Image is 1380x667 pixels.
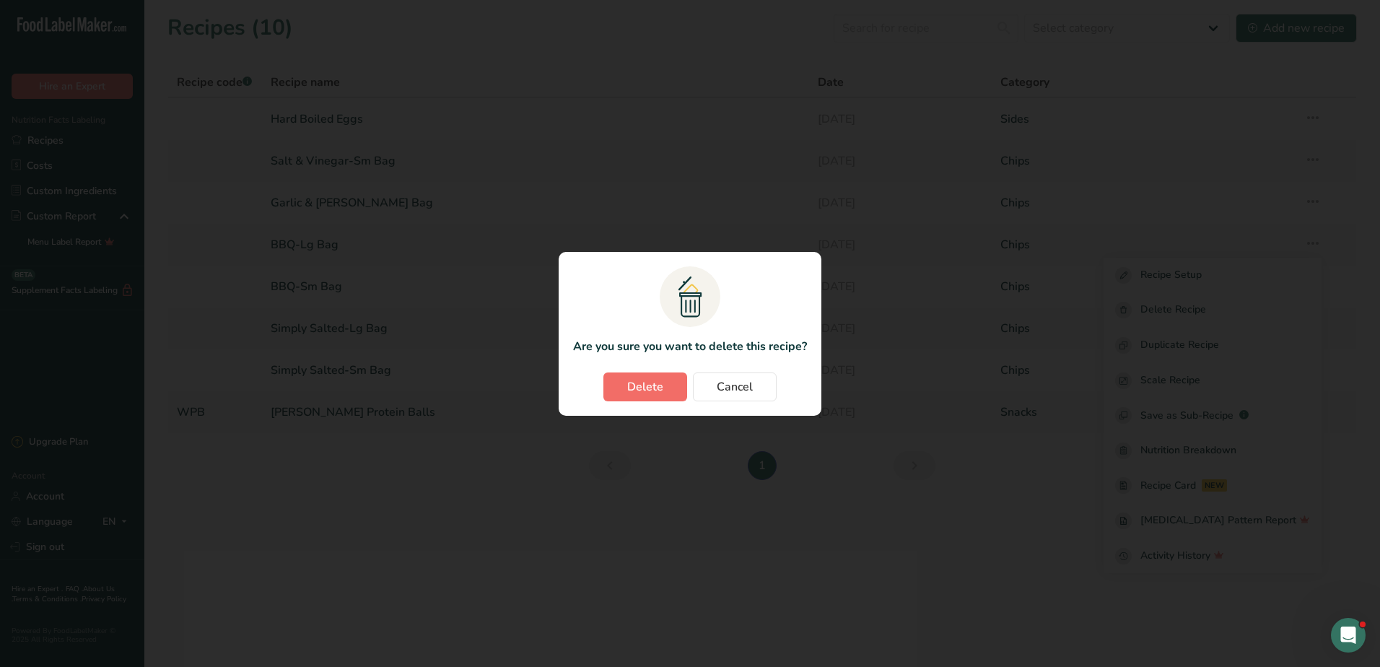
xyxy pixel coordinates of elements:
span: Delete [627,378,663,396]
p: Are you sure you want to delete this recipe? [573,338,807,355]
button: Delete [603,372,687,401]
iframe: Intercom live chat [1331,618,1366,653]
button: Cancel [693,372,777,401]
span: Cancel [717,378,753,396]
